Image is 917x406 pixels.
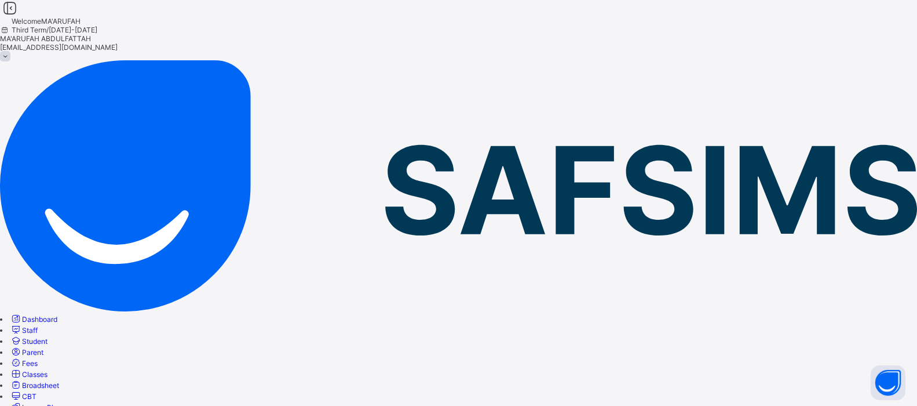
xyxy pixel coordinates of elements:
[22,315,57,324] span: Dashboard
[10,326,38,335] a: Staff
[10,359,38,368] a: Fees
[22,359,38,368] span: Fees
[10,348,43,357] a: Parent
[22,381,59,390] span: Broadsheet
[10,337,48,346] a: Student
[10,315,57,324] a: Dashboard
[10,392,36,401] a: CBT
[12,17,81,26] span: Welcome MA'ARUFAH
[10,381,59,390] a: Broadsheet
[10,370,48,379] a: Classes
[22,337,48,346] span: Student
[22,370,48,379] span: Classes
[22,348,43,357] span: Parent
[22,392,36,401] span: CBT
[871,365,905,400] button: Open asap
[22,326,38,335] span: Staff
